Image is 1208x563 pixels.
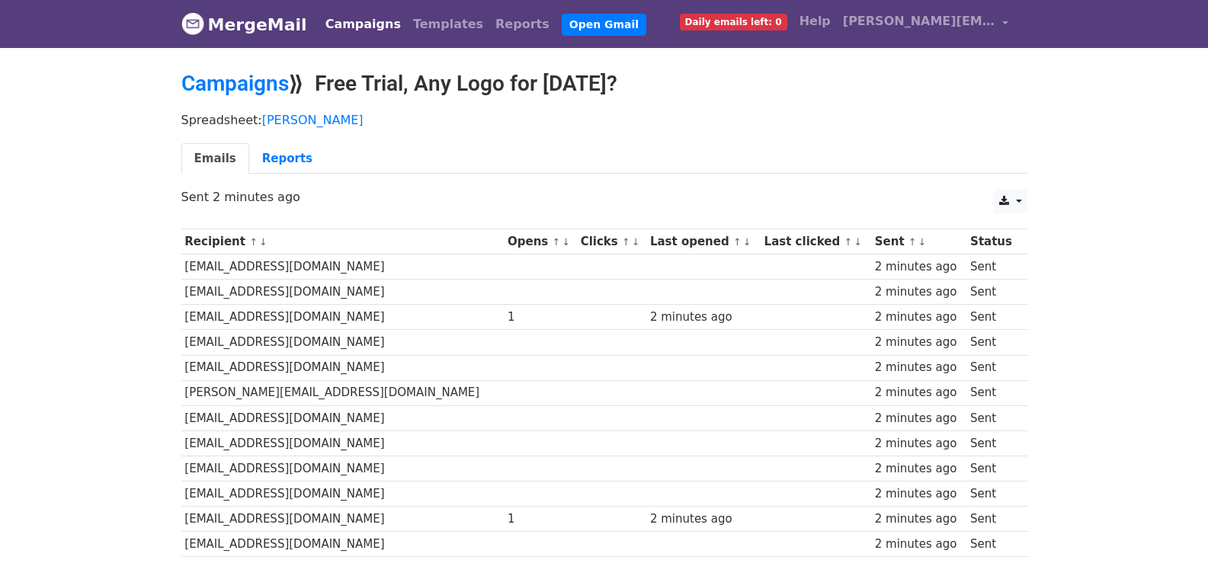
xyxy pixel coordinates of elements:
[875,510,963,528] div: 2 minutes ago
[966,254,1019,280] td: Sent
[966,507,1019,532] td: Sent
[181,71,289,96] a: Campaigns
[966,330,1019,355] td: Sent
[908,236,917,248] a: ↑
[508,309,573,326] div: 1
[966,380,1019,405] td: Sent
[844,236,852,248] a: ↑
[181,305,505,330] td: [EMAIL_ADDRESS][DOMAIN_NAME]
[966,456,1019,481] td: Sent
[875,536,963,553] div: 2 minutes ago
[875,283,963,301] div: 2 minutes ago
[875,309,963,326] div: 2 minutes ago
[966,430,1019,456] td: Sent
[181,112,1027,128] p: Spreadsheet:
[181,12,204,35] img: MergeMail logo
[407,9,489,40] a: Templates
[181,330,505,355] td: [EMAIL_ADDRESS][DOMAIN_NAME]
[181,143,249,174] a: Emails
[875,485,963,503] div: 2 minutes ago
[181,8,307,40] a: MergeMail
[181,481,505,507] td: [EMAIL_ADDRESS][DOMAIN_NAME]
[181,254,505,280] td: [EMAIL_ADDRESS][DOMAIN_NAME]
[743,236,751,248] a: ↓
[966,305,1019,330] td: Sent
[966,280,1019,305] td: Sent
[181,380,505,405] td: [PERSON_NAME][EMAIL_ADDRESS][DOMAIN_NAME]
[875,384,963,401] div: 2 minutes ago
[181,280,505,305] td: [EMAIL_ADDRESS][DOMAIN_NAME]
[875,334,963,351] div: 2 minutes ago
[875,435,963,453] div: 2 minutes ago
[966,355,1019,380] td: Sent
[181,532,505,557] td: [EMAIL_ADDRESS][DOMAIN_NAME]
[181,430,505,456] td: [EMAIL_ADDRESS][DOMAIN_NAME]
[966,532,1019,557] td: Sent
[761,229,871,254] th: Last clicked
[508,510,573,528] div: 1
[562,236,570,248] a: ↓
[646,229,761,254] th: Last opened
[871,229,966,254] th: Sent
[553,236,561,248] a: ↑
[562,14,646,36] a: Open Gmail
[489,9,556,40] a: Reports
[875,359,963,376] div: 2 minutes ago
[650,309,757,326] div: 2 minutes ago
[875,410,963,427] div: 2 minutes ago
[504,229,577,254] th: Opens
[249,143,325,174] a: Reports
[875,258,963,276] div: 2 minutes ago
[854,236,862,248] a: ↓
[680,14,787,30] span: Daily emails left: 0
[181,456,505,481] td: [EMAIL_ADDRESS][DOMAIN_NAME]
[843,12,995,30] span: [PERSON_NAME][EMAIL_ADDRESS][DOMAIN_NAME]
[650,510,757,528] div: 2 minutes ago
[622,236,630,248] a: ↑
[249,236,258,248] a: ↑
[262,113,364,127] a: [PERSON_NAME]
[259,236,268,248] a: ↓
[319,9,407,40] a: Campaigns
[918,236,927,248] a: ↓
[181,229,505,254] th: Recipient
[181,355,505,380] td: [EMAIL_ADDRESS][DOMAIN_NAME]
[733,236,742,248] a: ↑
[674,6,793,37] a: Daily emails left: 0
[632,236,640,248] a: ↓
[577,229,646,254] th: Clicks
[181,507,505,532] td: [EMAIL_ADDRESS][DOMAIN_NAME]
[181,189,1027,205] p: Sent 2 minutes ago
[966,229,1019,254] th: Status
[793,6,837,37] a: Help
[966,481,1019,507] td: Sent
[837,6,1015,42] a: [PERSON_NAME][EMAIL_ADDRESS][DOMAIN_NAME]
[966,405,1019,430] td: Sent
[181,71,1027,97] h2: ⟫ Free Trial, Any Logo for [DATE]?
[875,460,963,478] div: 2 minutes ago
[181,405,505,430] td: [EMAIL_ADDRESS][DOMAIN_NAME]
